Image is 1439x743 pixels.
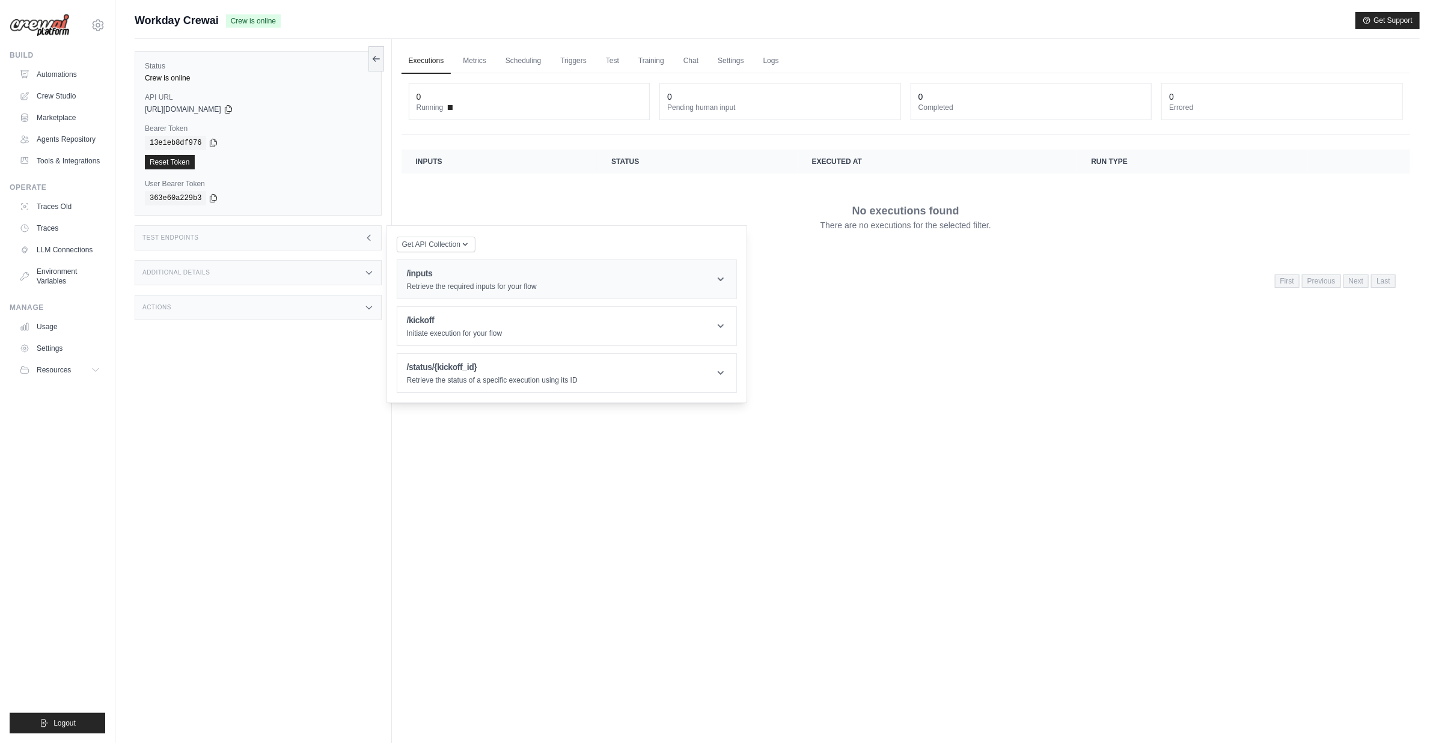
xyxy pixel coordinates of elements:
[135,12,219,29] span: Workday Crewai
[10,183,105,192] div: Operate
[14,197,105,216] a: Traces Old
[852,202,959,219] p: No executions found
[145,155,195,169] a: Reset Token
[14,360,105,380] button: Resources
[553,49,594,74] a: Triggers
[142,269,210,276] h3: Additional Details
[145,105,221,114] span: [URL][DOMAIN_NAME]
[667,91,672,103] div: 0
[402,150,1410,296] section: Crew executions table
[1379,685,1439,743] iframe: Chat Widget
[10,14,70,37] img: Logo
[14,240,105,259] a: LLM Connections
[402,49,451,74] a: Executions
[53,718,76,728] span: Logout
[407,375,578,385] p: Retrieve the status of a specific execution using its ID
[14,108,105,127] a: Marketplace
[145,191,206,205] code: 363e60a229b3
[1169,91,1174,103] div: 0
[1371,274,1396,288] span: Last
[145,136,206,150] code: 13e1eb8df976
[407,282,537,291] p: Retrieve the required inputs for your flow
[820,219,991,231] p: There are no executions for the selected filter.
[14,339,105,358] a: Settings
[402,240,460,249] span: Get API Collection
[10,50,105,60] div: Build
[145,73,371,83] div: Crew is online
[498,49,548,74] a: Scheduling
[37,365,71,375] span: Resources
[1169,103,1395,112] dt: Errored
[14,151,105,171] a: Tools & Integrations
[407,361,578,373] h1: /status/{kickoff_id}
[1343,274,1369,288] span: Next
[145,179,371,189] label: User Bearer Token
[798,150,1077,174] th: Executed at
[14,219,105,238] a: Traces
[397,237,475,252] button: Get API Collection
[918,91,923,103] div: 0
[145,92,371,102] label: API URL
[407,329,503,338] p: Initiate execution for your flow
[1275,274,1396,288] nav: Pagination
[226,14,281,28] span: Crew is online
[1302,274,1341,288] span: Previous
[14,317,105,336] a: Usage
[1077,150,1308,174] th: Run Type
[14,65,105,84] a: Automations
[631,49,671,74] a: Training
[1355,12,1420,29] button: Get Support
[599,49,626,74] a: Test
[407,267,537,279] h1: /inputs
[14,130,105,149] a: Agents Repository
[756,49,786,74] a: Logs
[10,303,105,312] div: Manage
[918,103,1144,112] dt: Completed
[142,304,171,311] h3: Actions
[456,49,493,74] a: Metrics
[417,91,421,103] div: 0
[14,262,105,291] a: Environment Variables
[142,234,199,241] h3: Test Endpoints
[597,150,797,174] th: Status
[145,124,371,133] label: Bearer Token
[10,713,105,733] button: Logout
[402,265,1410,296] nav: Pagination
[710,49,751,74] a: Settings
[676,49,706,74] a: Chat
[417,103,444,112] span: Running
[14,86,105,106] a: Crew Studio
[407,314,503,326] h1: /kickoff
[145,61,371,71] label: Status
[402,150,597,174] th: Inputs
[1275,274,1300,288] span: First
[667,103,893,112] dt: Pending human input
